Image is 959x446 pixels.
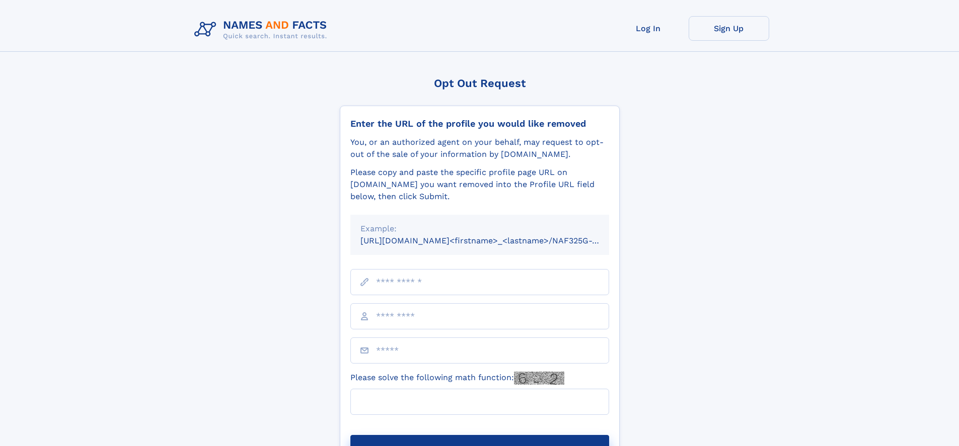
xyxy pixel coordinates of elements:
[190,16,335,43] img: Logo Names and Facts
[360,236,628,245] small: [URL][DOMAIN_NAME]<firstname>_<lastname>/NAF325G-xxxxxxxx
[689,16,769,41] a: Sign Up
[350,118,609,129] div: Enter the URL of the profile you would like removed
[360,223,599,235] div: Example:
[350,166,609,203] div: Please copy and paste the specific profile page URL on [DOMAIN_NAME] you want removed into the Pr...
[350,136,609,160] div: You, or an authorized agent on your behalf, may request to opt-out of the sale of your informatio...
[608,16,689,41] a: Log In
[340,77,620,90] div: Opt Out Request
[350,372,564,385] label: Please solve the following math function:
